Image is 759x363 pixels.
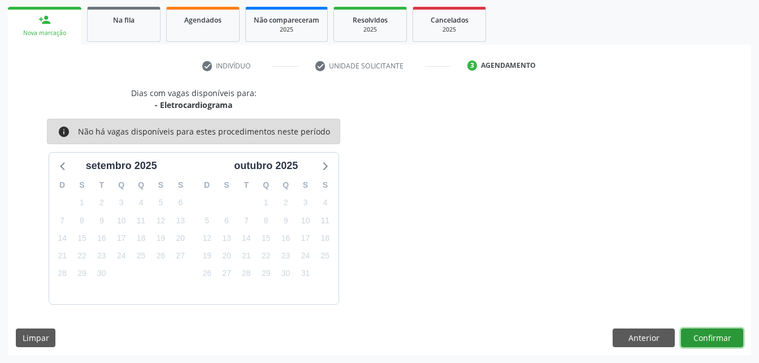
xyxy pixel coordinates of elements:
span: quinta-feira, 18 de setembro de 2025 [133,230,149,246]
span: sábado, 20 de setembro de 2025 [172,230,188,246]
div: setembro 2025 [81,158,162,174]
div: S [171,176,190,194]
div: person_add [38,14,51,26]
span: sábado, 27 de setembro de 2025 [172,248,188,264]
span: sexta-feira, 10 de outubro de 2025 [297,213,313,228]
span: domingo, 21 de setembro de 2025 [54,248,70,264]
span: domingo, 26 de outubro de 2025 [199,266,215,282]
span: quinta-feira, 30 de outubro de 2025 [278,266,294,282]
div: outubro 2025 [229,158,302,174]
span: quarta-feira, 8 de outubro de 2025 [258,213,274,228]
span: sexta-feira, 12 de setembro de 2025 [153,213,168,228]
span: sexta-feira, 31 de outubro de 2025 [297,266,313,282]
span: quarta-feira, 17 de setembro de 2025 [114,230,129,246]
button: Confirmar [681,329,743,348]
span: quarta-feira, 24 de setembro de 2025 [114,248,129,264]
div: 2025 [421,25,478,34]
span: domingo, 14 de setembro de 2025 [54,230,70,246]
div: S [217,176,237,194]
div: Q [256,176,276,194]
span: quinta-feira, 16 de outubro de 2025 [278,230,294,246]
span: segunda-feira, 8 de setembro de 2025 [74,213,90,228]
span: sexta-feira, 26 de setembro de 2025 [153,248,168,264]
span: quarta-feira, 1 de outubro de 2025 [258,195,274,211]
span: domingo, 5 de outubro de 2025 [199,213,215,228]
div: T [236,176,256,194]
span: quinta-feira, 25 de setembro de 2025 [133,248,149,264]
span: quarta-feira, 10 de setembro de 2025 [114,213,129,228]
div: S [315,176,335,194]
button: Anterior [613,329,675,348]
span: quarta-feira, 22 de outubro de 2025 [258,248,274,264]
span: sábado, 13 de setembro de 2025 [172,213,188,228]
span: segunda-feira, 22 de setembro de 2025 [74,248,90,264]
span: sexta-feira, 5 de setembro de 2025 [153,195,168,211]
div: S [296,176,315,194]
span: sexta-feira, 3 de outubro de 2025 [297,195,313,211]
div: Não há vagas disponíveis para estes procedimentos neste período [78,126,330,138]
span: terça-feira, 30 de setembro de 2025 [94,266,110,282]
span: Na fila [113,15,135,25]
div: Dias com vagas disponíveis para: [131,87,257,111]
div: S [151,176,171,194]
span: terça-feira, 21 de outubro de 2025 [238,248,254,264]
span: terça-feira, 23 de setembro de 2025 [94,248,110,264]
div: Q [111,176,131,194]
span: segunda-feira, 13 de outubro de 2025 [219,230,235,246]
span: quarta-feira, 15 de outubro de 2025 [258,230,274,246]
div: Nova marcação [16,29,73,37]
span: quinta-feira, 23 de outubro de 2025 [278,248,294,264]
span: sexta-feira, 19 de setembro de 2025 [153,230,168,246]
span: domingo, 19 de outubro de 2025 [199,248,215,264]
span: segunda-feira, 27 de outubro de 2025 [219,266,235,282]
span: segunda-feira, 15 de setembro de 2025 [74,230,90,246]
span: domingo, 12 de outubro de 2025 [199,230,215,246]
span: sexta-feira, 17 de outubro de 2025 [297,230,313,246]
span: terça-feira, 28 de outubro de 2025 [238,266,254,282]
span: sábado, 6 de setembro de 2025 [172,195,188,211]
span: terça-feira, 16 de setembro de 2025 [94,230,110,246]
div: D [53,176,72,194]
span: terça-feira, 2 de setembro de 2025 [94,195,110,211]
span: Agendados [184,15,222,25]
span: sexta-feira, 24 de outubro de 2025 [297,248,313,264]
span: domingo, 7 de setembro de 2025 [54,213,70,228]
span: terça-feira, 14 de outubro de 2025 [238,230,254,246]
div: D [197,176,217,194]
span: domingo, 28 de setembro de 2025 [54,266,70,282]
span: Não compareceram [254,15,319,25]
div: 2025 [342,25,398,34]
span: segunda-feira, 6 de outubro de 2025 [219,213,235,228]
span: quinta-feira, 2 de outubro de 2025 [278,195,294,211]
span: sábado, 18 de outubro de 2025 [317,230,333,246]
div: S [72,176,92,194]
span: sábado, 25 de outubro de 2025 [317,248,333,264]
span: segunda-feira, 29 de setembro de 2025 [74,266,90,282]
span: Cancelados [431,15,469,25]
span: quinta-feira, 11 de setembro de 2025 [133,213,149,228]
span: terça-feira, 9 de setembro de 2025 [94,213,110,228]
span: sábado, 11 de outubro de 2025 [317,213,333,228]
span: segunda-feira, 20 de outubro de 2025 [219,248,235,264]
div: 3 [467,60,478,71]
div: 2025 [254,25,319,34]
span: Resolvidos [353,15,388,25]
span: sábado, 4 de outubro de 2025 [317,195,333,211]
div: T [92,176,111,194]
div: - Eletrocardiograma [131,99,257,111]
span: quarta-feira, 29 de outubro de 2025 [258,266,274,282]
span: quinta-feira, 9 de outubro de 2025 [278,213,294,228]
span: terça-feira, 7 de outubro de 2025 [238,213,254,228]
div: Q [131,176,151,194]
span: quinta-feira, 4 de setembro de 2025 [133,195,149,211]
div: Agendamento [481,60,536,71]
span: segunda-feira, 1 de setembro de 2025 [74,195,90,211]
span: quarta-feira, 3 de setembro de 2025 [114,195,129,211]
i: info [58,126,70,138]
div: Q [276,176,296,194]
